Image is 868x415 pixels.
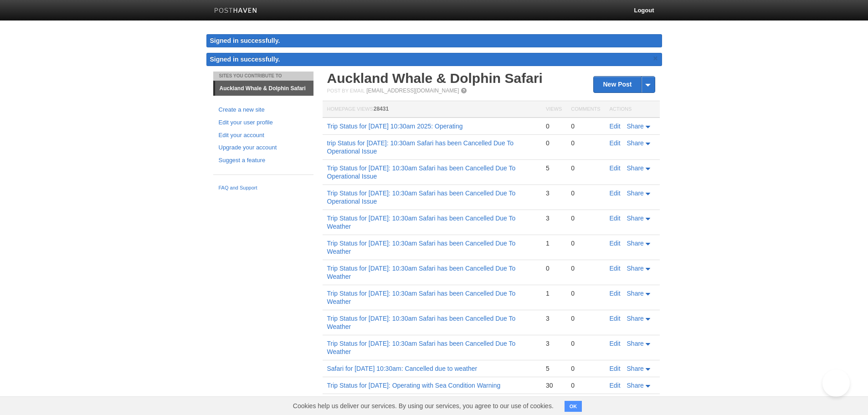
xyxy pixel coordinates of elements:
div: 5 [546,164,562,172]
th: Comments [566,101,605,118]
span: Signed in successfully. [210,56,280,63]
a: Auckland Whale & Dolphin Safari [215,81,313,96]
a: Trip Status for [DATE] 10:30am 2025: Operating [327,123,463,130]
div: 30 [546,381,562,389]
div: 0 [571,264,600,272]
a: New Post [594,77,654,92]
span: Share [627,139,644,147]
div: 0 [571,314,600,323]
a: Edit [610,215,621,222]
a: Trip Status for [DATE]: 10:30am Safari has been Cancelled Due To Operational Issue [327,164,516,180]
a: trip Status for [DATE]: 10:30am Safari has been Cancelled Due To Operational Issue [327,139,514,155]
div: 0 [546,139,562,147]
div: 0 [546,264,562,272]
a: Create a new site [219,105,308,115]
a: Trip Status for [DATE]: 10:30am Safari has been Cancelled Due To Weather [327,290,516,305]
a: [EMAIL_ADDRESS][DOMAIN_NAME] [366,87,459,94]
a: Trip Status for [DATE]: 10:30am Safari has been Cancelled Due To Weather [327,265,516,280]
div: 0 [571,189,600,197]
span: Share [627,164,644,172]
a: Edit your user profile [219,118,308,128]
div: 0 [571,122,600,130]
a: Edit [610,190,621,197]
a: × [652,53,660,64]
a: Edit [610,164,621,172]
a: Edit [610,240,621,247]
a: Edit [610,382,621,389]
div: 0 [571,339,600,348]
a: Edit [610,290,621,297]
iframe: Help Scout Beacon - Open [822,369,850,397]
div: 0 [571,364,600,373]
a: Edit [610,139,621,147]
span: Share [627,123,644,130]
span: Share [627,215,644,222]
a: Edit [610,340,621,347]
a: Edit [610,265,621,272]
span: Share [627,365,644,372]
span: Share [627,190,644,197]
a: Trip Status for [DATE]: 10:30am Safari has been Cancelled Due To Weather [327,315,516,330]
div: 0 [571,289,600,297]
div: 3 [546,339,562,348]
span: Share [627,315,644,322]
span: Post by Email [327,88,365,93]
a: Edit [610,365,621,372]
span: Share [627,240,644,247]
span: Share [627,290,644,297]
span: Cookies help us deliver our services. By using our services, you agree to our use of cookies. [284,397,563,415]
div: 0 [546,122,562,130]
div: 5 [546,364,562,373]
div: 3 [546,214,562,222]
th: Homepage Views [323,101,541,118]
a: Upgrade your account [219,143,308,153]
a: Trip Status for [DATE]: 10:30am Safari has been Cancelled Due To Weather [327,340,516,355]
span: 28431 [374,106,389,112]
a: Trip Status for [DATE]: 10:30am Safari has been Cancelled Due To Weather [327,240,516,255]
a: Trip Status for [DATE]: 10:30am Safari has been Cancelled Due To Weather [327,215,516,230]
th: Views [541,101,566,118]
button: OK [565,401,582,412]
div: Signed in successfully. [206,34,662,47]
span: Share [627,265,644,272]
div: 1 [546,239,562,247]
a: FAQ and Support [219,184,308,192]
div: 0 [571,164,600,172]
a: Edit your account [219,131,308,140]
div: 0 [571,381,600,389]
div: 0 [571,139,600,147]
div: 1 [546,289,562,297]
div: 3 [546,189,562,197]
a: Edit [610,123,621,130]
img: Posthaven-bar [214,8,257,15]
a: Trip Status for [DATE]: Operating with Sea Condition Warning [327,382,501,389]
th: Actions [605,101,660,118]
a: Safari for [DATE] 10:30am: Cancelled due to weather [327,365,478,372]
div: 3 [546,314,562,323]
div: 0 [571,239,600,247]
a: Edit [610,315,621,322]
span: Share [627,340,644,347]
a: Trip Status for [DATE]: 10:30am Safari has been Cancelled Due To Operational Issue [327,190,516,205]
li: Sites You Contribute To [213,72,313,81]
a: Auckland Whale & Dolphin Safari [327,71,543,86]
a: Suggest a feature [219,156,308,165]
span: Share [627,382,644,389]
div: 0 [571,214,600,222]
